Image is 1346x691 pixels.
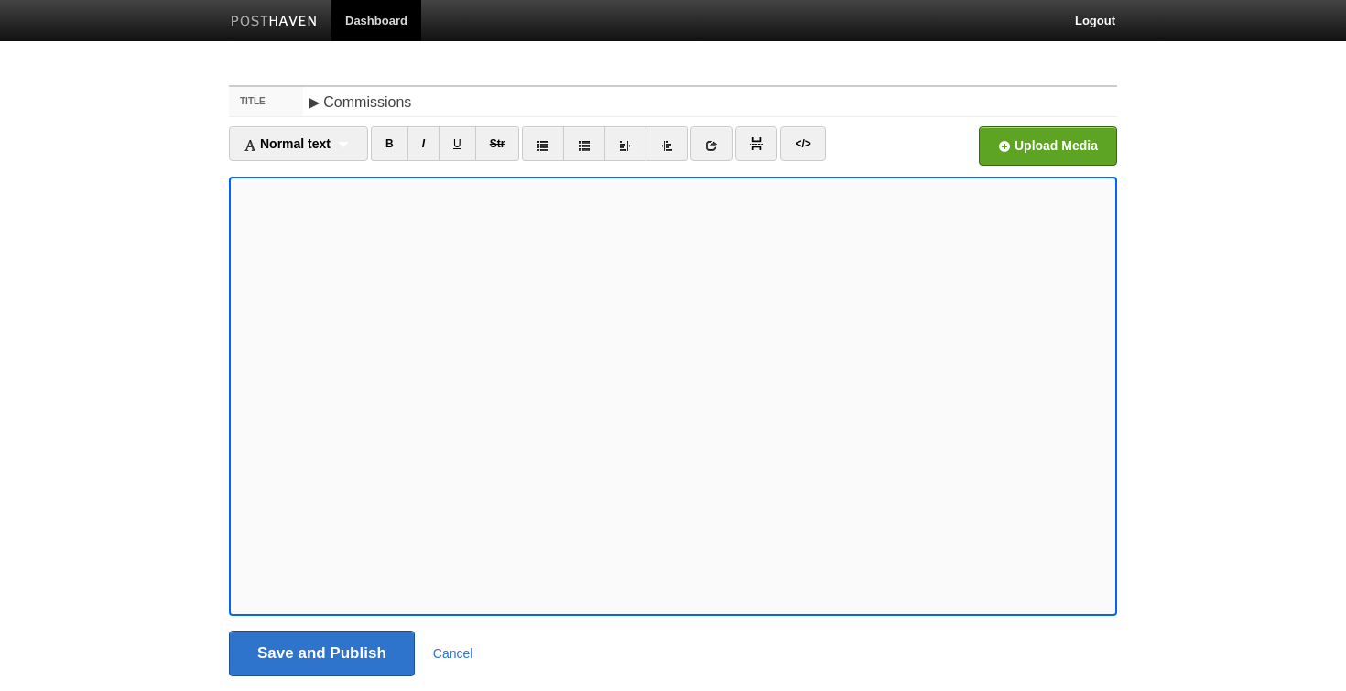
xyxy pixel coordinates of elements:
[244,136,331,151] span: Normal text
[439,126,476,161] a: U
[229,631,415,676] input: Save and Publish
[231,16,318,29] img: Posthaven-bar
[371,126,408,161] a: B
[490,137,505,150] del: Str
[433,646,473,661] a: Cancel
[750,137,763,150] img: pagebreak-icon.png
[229,87,303,116] label: Title
[407,126,440,161] a: I
[475,126,520,161] a: Str
[780,126,825,161] a: </>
